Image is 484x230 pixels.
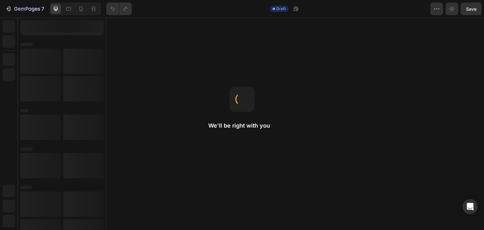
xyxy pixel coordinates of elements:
div: Undo/Redo [106,3,132,15]
span: Draft [276,6,286,12]
button: 7 [3,3,47,15]
p: 7 [41,5,44,13]
span: Save [466,6,476,12]
button: Save [461,3,481,15]
div: Open Intercom Messenger [463,199,478,214]
h2: We'll be right with you [208,122,276,129]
